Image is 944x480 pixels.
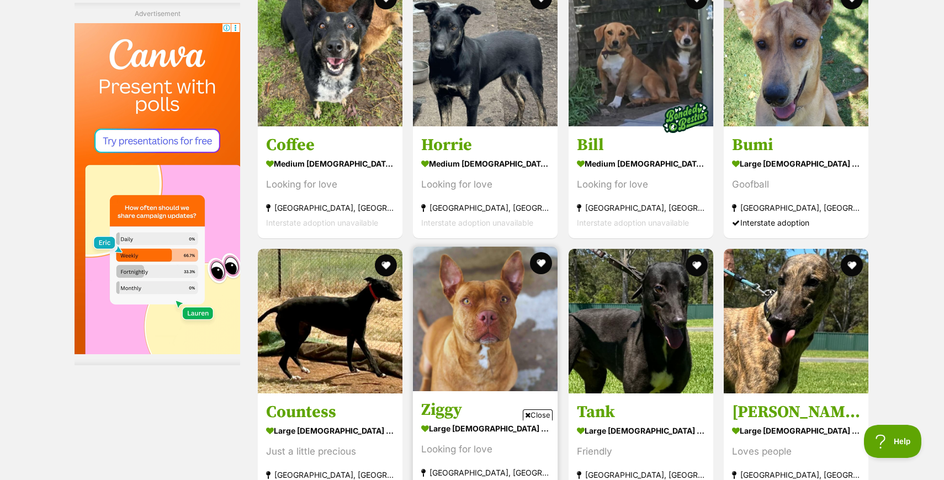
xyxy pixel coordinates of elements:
div: Just a little precious [266,444,394,459]
strong: medium [DEMOGRAPHIC_DATA] Dog [577,156,705,172]
div: Looking for love [577,177,705,192]
div: Friendly [577,444,705,459]
img: Tank - Greyhound Dog [569,249,713,393]
span: Interstate adoption unavailable [421,218,533,227]
button: favourite [841,254,863,276]
strong: large [DEMOGRAPHIC_DATA] Dog [732,423,860,439]
div: Loves people [732,444,860,459]
div: Interstate adoption [732,215,860,230]
strong: large [DEMOGRAPHIC_DATA] Dog [732,156,860,172]
div: Looking for love [266,177,394,192]
button: favourite [375,254,397,276]
img: bonded besties [658,90,713,145]
h3: Bill [577,135,705,156]
strong: large [DEMOGRAPHIC_DATA] Dog [266,423,394,439]
strong: [GEOGRAPHIC_DATA], [GEOGRAPHIC_DATA] [732,200,860,215]
h3: Tank [577,402,705,423]
h3: [PERSON_NAME] [732,402,860,423]
img: Toby - Greyhound Dog [724,249,868,393]
div: Goofball [732,177,860,192]
strong: medium [DEMOGRAPHIC_DATA] Dog [421,156,549,172]
div: Advertisement [75,3,240,365]
div: Looking for love [421,177,549,192]
h3: Horrie [421,135,549,156]
img: Ziggy - American Staffordshire Terrier Dog [413,247,558,391]
h3: Countess [266,402,394,423]
span: Close [523,409,553,420]
button: favourite [531,252,553,274]
strong: large [DEMOGRAPHIC_DATA] Dog [577,423,705,439]
strong: [GEOGRAPHIC_DATA], [GEOGRAPHIC_DATA] [421,200,549,215]
iframe: Help Scout Beacon - Open [864,425,922,458]
iframe: Advertisement [271,425,673,474]
a: Coffee medium [DEMOGRAPHIC_DATA] Dog Looking for love [GEOGRAPHIC_DATA], [GEOGRAPHIC_DATA] Inters... [258,126,402,238]
h3: Ziggy [421,399,549,420]
strong: [GEOGRAPHIC_DATA], [GEOGRAPHIC_DATA] [266,200,394,215]
a: Horrie medium [DEMOGRAPHIC_DATA] Dog Looking for love [GEOGRAPHIC_DATA], [GEOGRAPHIC_DATA] Inters... [413,126,558,238]
a: Bill medium [DEMOGRAPHIC_DATA] Dog Looking for love [GEOGRAPHIC_DATA], [GEOGRAPHIC_DATA] Intersta... [569,126,713,238]
h3: Coffee [266,135,394,156]
strong: [GEOGRAPHIC_DATA], [GEOGRAPHIC_DATA] [577,200,705,215]
iframe: Advertisement [75,23,240,354]
a: Bumi large [DEMOGRAPHIC_DATA] Dog Goofball [GEOGRAPHIC_DATA], [GEOGRAPHIC_DATA] Interstate adoption [724,126,868,238]
h3: Bumi [732,135,860,156]
span: Interstate adoption unavailable [577,218,689,227]
img: Countess - Greyhound Dog [258,249,402,393]
strong: medium [DEMOGRAPHIC_DATA] Dog [266,156,394,172]
button: favourite [686,254,708,276]
span: Interstate adoption unavailable [266,218,378,227]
